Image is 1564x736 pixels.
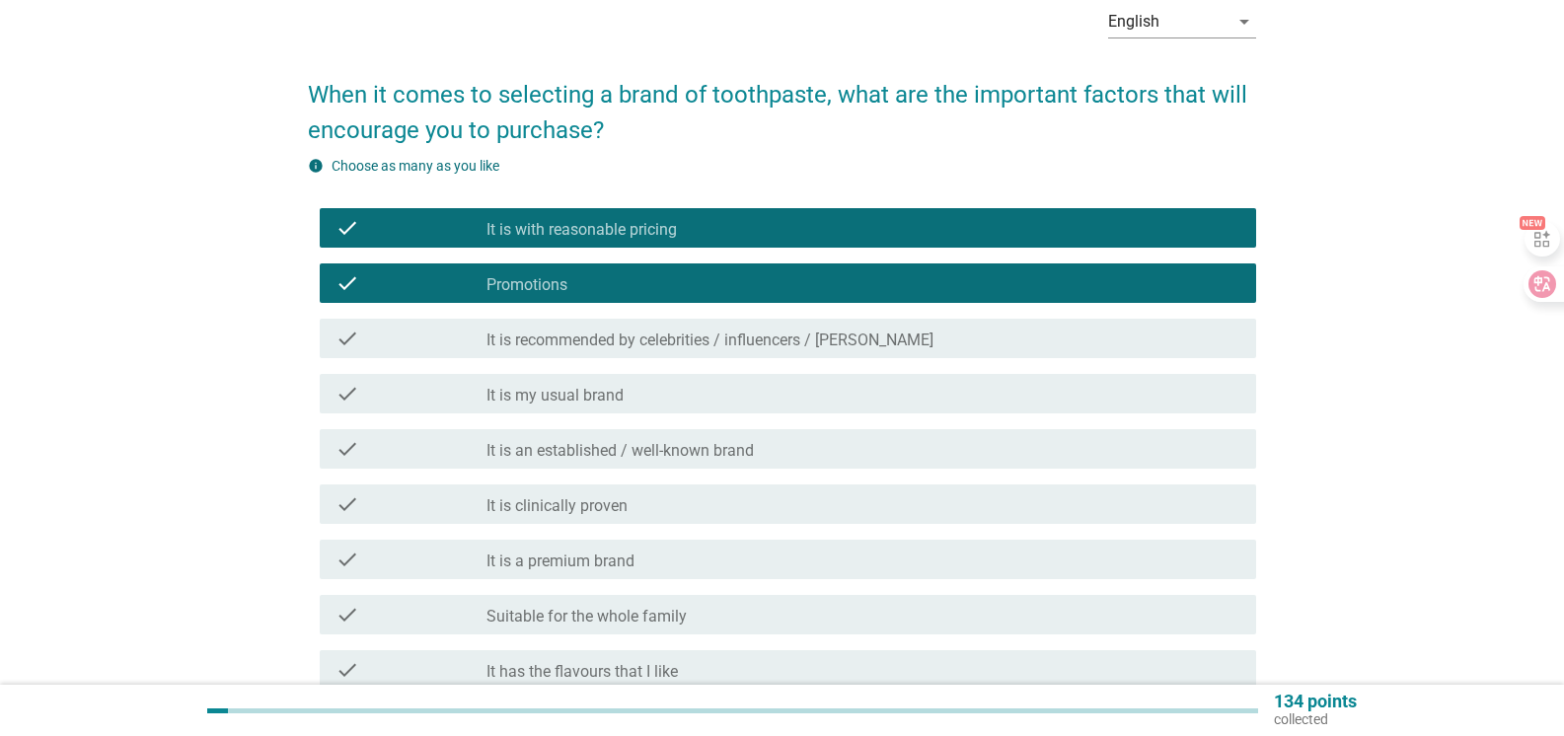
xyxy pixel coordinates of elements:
[335,548,359,571] i: check
[335,603,359,626] i: check
[486,662,678,682] label: It has the flavours that I like
[486,275,567,295] label: Promotions
[308,57,1256,148] h2: When it comes to selecting a brand of toothpaste, what are the important factors that will encour...
[335,382,359,405] i: check
[1232,10,1256,34] i: arrow_drop_down
[486,496,628,516] label: It is clinically proven
[486,552,634,571] label: It is a premium brand
[486,607,687,626] label: Suitable for the whole family
[1108,13,1159,31] div: English
[335,658,359,682] i: check
[335,216,359,240] i: check
[1274,693,1357,710] p: 134 points
[308,158,324,174] i: info
[486,386,624,405] label: It is my usual brand
[332,158,499,174] label: Choose as many as you like
[335,492,359,516] i: check
[1274,710,1357,728] p: collected
[486,441,754,461] label: It is an established / well-known brand
[335,437,359,461] i: check
[486,220,677,240] label: It is with reasonable pricing
[335,327,359,350] i: check
[335,271,359,295] i: check
[486,331,933,350] label: It is recommended by celebrities / influencers / [PERSON_NAME]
